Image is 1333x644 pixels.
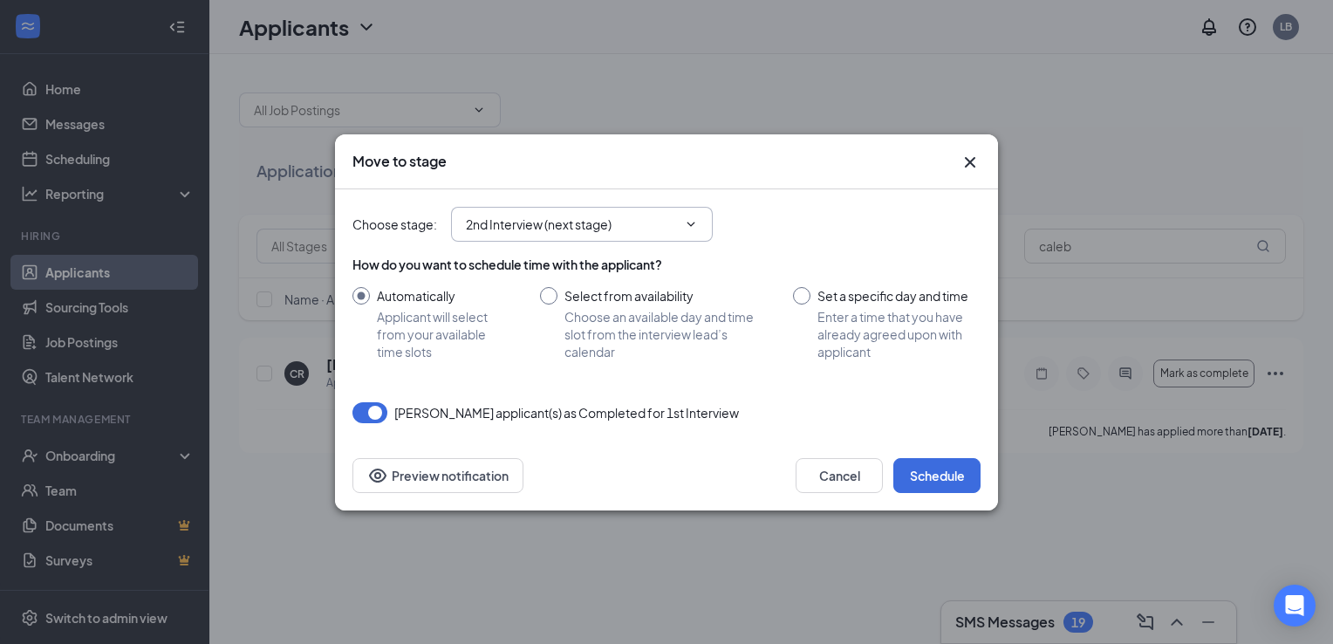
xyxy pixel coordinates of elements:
svg: ChevronDown [684,217,698,231]
button: Schedule [893,458,981,493]
button: Preview notificationEye [352,458,523,493]
button: Close [960,152,981,173]
h3: Move to stage [352,152,447,171]
span: [PERSON_NAME] applicant(s) as Completed for 1st Interview [394,402,739,423]
span: Choose stage : [352,215,437,234]
div: How do you want to schedule time with the applicant? [352,256,981,273]
div: Open Intercom Messenger [1274,585,1316,627]
svg: Cross [960,152,981,173]
button: Cancel [796,458,883,493]
svg: Eye [367,465,388,486]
